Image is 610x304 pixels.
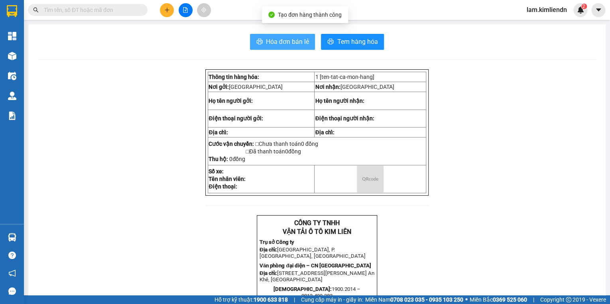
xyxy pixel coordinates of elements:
strong: VẬN TẢI Ô TÔ KIM LIÊN [283,228,351,235]
img: icon-new-feature [577,6,584,14]
span: đồng [228,156,245,162]
span: caret-down [595,6,602,14]
span: [GEOGRAPHIC_DATA], P. [GEOGRAPHIC_DATA], [GEOGRAPHIC_DATA] [3,31,109,43]
strong: Số xe: [209,168,224,175]
button: printerTem hàng hóa [321,34,384,50]
strong: 0708 023 035 - 0935 103 250 [390,296,463,303]
span: [STREET_ADDRESS][PERSON_NAME] An Khê, [GEOGRAPHIC_DATA] [260,270,374,282]
strong: 0369 525 060 [493,296,527,303]
sup: 2 [581,4,587,9]
span: 0 đồng [301,141,318,147]
img: dashboard-icon [8,32,16,40]
span: Hỗ trợ kỹ thuật: [214,295,288,304]
strong: [DEMOGRAPHIC_DATA]: [274,286,332,292]
strong: Địa chỉ: [315,129,334,135]
span: lam.kimliendn [520,5,573,15]
span: notification [8,269,16,277]
button: plus [160,3,174,17]
strong: Cước vận chuyển: [209,141,254,147]
strong: CÔNG TY TNHH [37,4,83,12]
button: file-add [179,3,193,17]
span: □ [246,148,249,155]
span: copyright [566,297,571,302]
span: [STREET_ADDRESS][PERSON_NAME] An Khê, [GEOGRAPHIC_DATA] [3,53,110,65]
strong: Văn phòng đại diện – CN [GEOGRAPHIC_DATA] [260,263,371,269]
span: | [294,295,295,304]
strong: VẬN TẢI Ô TÔ KIM LIÊN [26,13,94,20]
strong: Điện thoại người gởi: [209,115,263,122]
button: aim [197,3,211,17]
strong: Thông tin hàng hóa: [209,74,259,80]
span: [GEOGRAPHIC_DATA], P. [GEOGRAPHIC_DATA], [GEOGRAPHIC_DATA] [260,247,366,259]
span: ⚪️ [465,298,468,301]
span: Tem hàng hóa [337,37,378,47]
span: 0 [285,148,288,155]
span: 0 [229,156,232,162]
img: solution-icon [8,112,16,120]
strong: Trụ sở Công ty [260,239,294,245]
strong: Tên nhân viên: [209,176,246,182]
button: printerHóa đơn bán lẻ [250,34,315,50]
span: □ [255,141,258,147]
span: | [533,295,534,304]
span: Miền Nam [365,295,463,304]
strong: Địa chỉ: [3,31,20,37]
span: Đã thanh toán đồng [249,148,301,155]
strong: Nơi nhận: [315,84,340,90]
span: check-circle [268,12,275,18]
img: qr-code [357,166,384,192]
span: [GEOGRAPHIC_DATA] [229,84,283,90]
strong: Địa chỉ: [3,53,20,59]
strong: Nơi gởi: [209,84,229,90]
span: message [8,287,16,295]
input: Tìm tên, số ĐT hoặc mã đơn [44,6,138,14]
img: warehouse-icon [8,72,16,80]
span: Hóa đơn bán lẻ [266,37,309,47]
img: logo-vxr [7,5,17,17]
strong: 1900 633 818 [254,296,288,303]
strong: Địa chỉ: [209,129,228,135]
span: [ten-tat-ca-mon-hang] [319,74,374,80]
span: Chưa thanh toán [259,141,318,147]
strong: Thu hộ: [209,156,228,162]
span: Tạo đơn hàng thành công [278,12,342,18]
span: [GEOGRAPHIC_DATA] [340,84,394,90]
img: warehouse-icon [8,233,16,241]
span: search [33,7,39,13]
span: aim [201,7,207,13]
span: printer [327,38,334,46]
span: Cung cấp máy in - giấy in: [301,295,363,304]
span: question-circle [8,251,16,259]
strong: Văn phòng đại diện – CN [GEOGRAPHIC_DATA] [3,46,114,52]
strong: Họ tên người nhận: [315,98,364,104]
img: warehouse-icon [8,92,16,100]
span: file-add [183,7,188,13]
strong: Địa chỉ: [260,247,277,253]
span: printer [256,38,263,46]
img: warehouse-icon [8,52,16,60]
strong: Địa chỉ: [260,270,277,276]
strong: CÔNG TY TNHH [294,219,340,227]
strong: Điện thoại người nhận: [315,115,374,122]
strong: Trụ sở Công ty [3,24,37,29]
span: 2 [582,4,585,9]
button: caret-down [591,3,605,17]
span: 1 [315,74,318,80]
span: Miền Bắc [470,295,527,304]
strong: Họ tên người gởi: [209,98,253,104]
strong: Điện thoại: [209,183,237,190]
span: plus [164,7,170,13]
